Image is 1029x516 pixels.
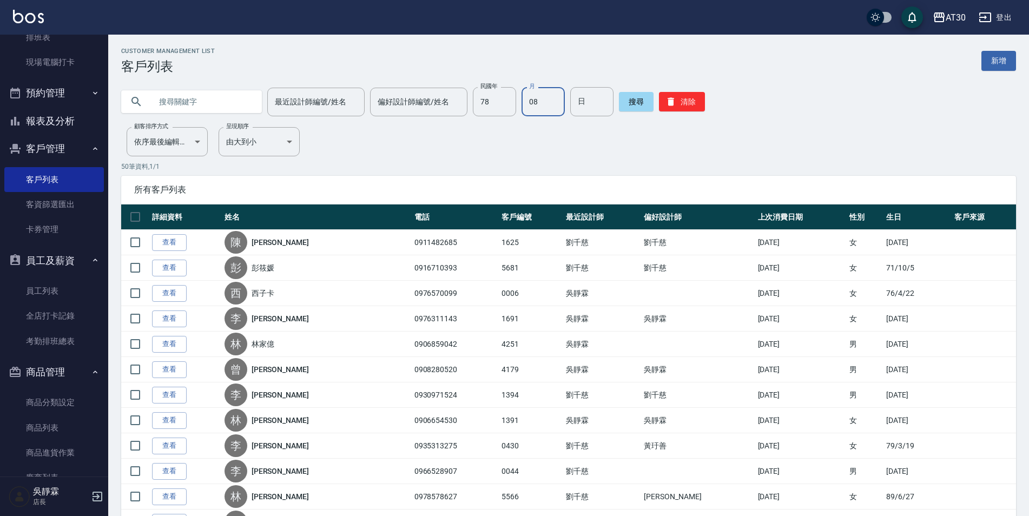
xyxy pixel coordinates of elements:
a: 客資篩選匯出 [4,192,104,217]
td: 89/6/27 [883,484,952,510]
a: 查看 [152,387,187,403]
h5: 吳靜霖 [33,486,88,497]
div: 曾 [225,358,247,381]
td: 吳靜霖 [563,332,641,357]
td: 0930971524 [412,382,499,408]
label: 月 [529,82,535,90]
td: [DATE] [755,408,847,433]
a: 客戶列表 [4,167,104,192]
a: [PERSON_NAME] [252,466,309,477]
th: 上次消費日期 [755,204,847,230]
th: 客戶來源 [952,204,1016,230]
button: 商品管理 [4,358,104,386]
th: 偏好設計師 [641,204,755,230]
a: 西子卡 [252,288,274,299]
td: [DATE] [755,230,847,255]
div: 林 [225,409,247,432]
td: 吳靜霖 [563,281,641,306]
span: 所有客戶列表 [134,184,1003,195]
td: [DATE] [755,281,847,306]
button: save [901,6,923,28]
a: [PERSON_NAME] [252,415,309,426]
td: 吳靜霖 [641,408,755,433]
td: 0906859042 [412,332,499,357]
td: 4179 [499,357,563,382]
td: 0935313275 [412,433,499,459]
td: 吳靜霖 [563,408,641,433]
td: 0976570099 [412,281,499,306]
div: 林 [225,333,247,355]
td: 5681 [499,255,563,281]
a: 查看 [152,310,187,327]
p: 店長 [33,497,88,507]
td: 0976311143 [412,306,499,332]
h2: Customer Management List [121,48,215,55]
th: 最近設計師 [563,204,641,230]
td: [DATE] [883,332,952,357]
td: [DATE] [883,382,952,408]
button: 員工及薪資 [4,247,104,275]
input: 搜尋關鍵字 [151,87,253,116]
div: 西 [225,282,247,305]
td: 女 [847,408,883,433]
td: 劉千慈 [563,382,641,408]
td: 0430 [499,433,563,459]
td: [DATE] [755,382,847,408]
td: [DATE] [755,433,847,459]
a: [PERSON_NAME] [252,491,309,502]
div: 林 [225,485,247,508]
th: 性別 [847,204,883,230]
td: [DATE] [883,459,952,484]
a: 員工列表 [4,279,104,303]
a: 查看 [152,234,187,251]
div: 李 [225,434,247,457]
td: 0978578627 [412,484,499,510]
td: [DATE] [755,255,847,281]
a: 排班表 [4,25,104,50]
button: 清除 [659,92,705,111]
div: AT30 [946,11,966,24]
td: 男 [847,382,883,408]
a: 查看 [152,361,187,378]
p: 50 筆資料, 1 / 1 [121,162,1016,171]
td: [DATE] [755,459,847,484]
div: 由大到小 [219,127,300,156]
td: [DATE] [755,306,847,332]
td: [DATE] [883,306,952,332]
td: 1394 [499,382,563,408]
div: 李 [225,383,247,406]
label: 民國年 [480,82,497,90]
td: 4251 [499,332,563,357]
td: 1391 [499,408,563,433]
label: 顧客排序方式 [134,122,168,130]
a: 查看 [152,438,187,454]
a: 查看 [152,285,187,302]
td: 吳靜霖 [563,306,641,332]
th: 詳細資料 [149,204,222,230]
th: 姓名 [222,204,412,230]
td: 劉千慈 [563,230,641,255]
td: 0966528907 [412,459,499,484]
a: 廠商列表 [4,465,104,490]
div: 陳 [225,231,247,254]
div: 李 [225,460,247,482]
td: 女 [847,230,883,255]
td: 劉千慈 [641,255,755,281]
th: 電話 [412,204,499,230]
button: 搜尋 [619,92,654,111]
img: Logo [13,10,44,23]
button: 客戶管理 [4,135,104,163]
a: 卡券管理 [4,217,104,242]
td: 黃玗善 [641,433,755,459]
a: [PERSON_NAME] [252,389,309,400]
a: [PERSON_NAME] [252,237,309,248]
button: 登出 [974,8,1016,28]
td: 0044 [499,459,563,484]
td: 男 [847,459,883,484]
td: 女 [847,433,883,459]
td: 劉千慈 [563,255,641,281]
td: [DATE] [755,484,847,510]
a: 考勤排班總表 [4,329,104,354]
td: 劉千慈 [563,433,641,459]
td: [PERSON_NAME] [641,484,755,510]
